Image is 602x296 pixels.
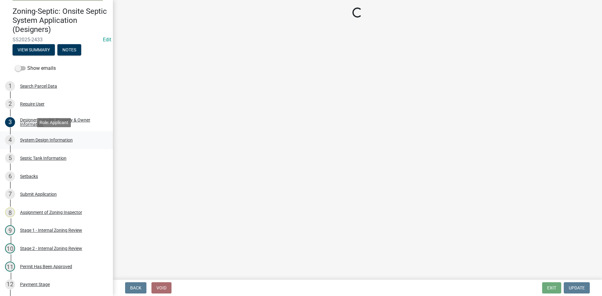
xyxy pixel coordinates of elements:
[569,285,585,290] span: Update
[37,118,71,127] div: Role: Applicant
[20,246,82,251] div: Stage 2 - Internal Zoning Review
[20,156,66,160] div: Septic Tank Information
[151,282,172,293] button: Void
[103,37,111,43] a: Edit
[57,44,81,55] button: Notes
[20,118,103,127] div: Designer, Installer, Property & Owner Information
[20,228,82,232] div: Stage 1 - Internal Zoning Review
[15,65,56,72] label: Show emails
[5,207,15,217] div: 8
[20,174,38,179] div: Setbacks
[5,243,15,253] div: 10
[5,135,15,145] div: 4
[20,138,73,142] div: System Design Information
[5,81,15,91] div: 1
[125,282,146,293] button: Back
[130,285,141,290] span: Back
[13,48,55,53] wm-modal-confirm: Summary
[5,171,15,181] div: 6
[13,44,55,55] button: View Summary
[5,262,15,272] div: 11
[20,192,57,196] div: Submit Application
[5,99,15,109] div: 2
[13,37,100,43] span: SS2025-2433
[5,189,15,199] div: 7
[5,153,15,163] div: 5
[20,282,50,287] div: Payment Stage
[13,7,108,34] h4: Zoning-Septic: Onsite Septic System Application (Designers)
[20,264,72,269] div: Permit Has Been Approved
[542,282,561,293] button: Exit
[20,102,45,106] div: Require User
[103,37,111,43] wm-modal-confirm: Edit Application Number
[57,48,81,53] wm-modal-confirm: Notes
[564,282,590,293] button: Update
[5,279,15,289] div: 12
[20,84,57,88] div: Search Parcel Data
[20,210,82,215] div: Assignment of Zoning Inspector
[5,225,15,235] div: 9
[5,117,15,127] div: 3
